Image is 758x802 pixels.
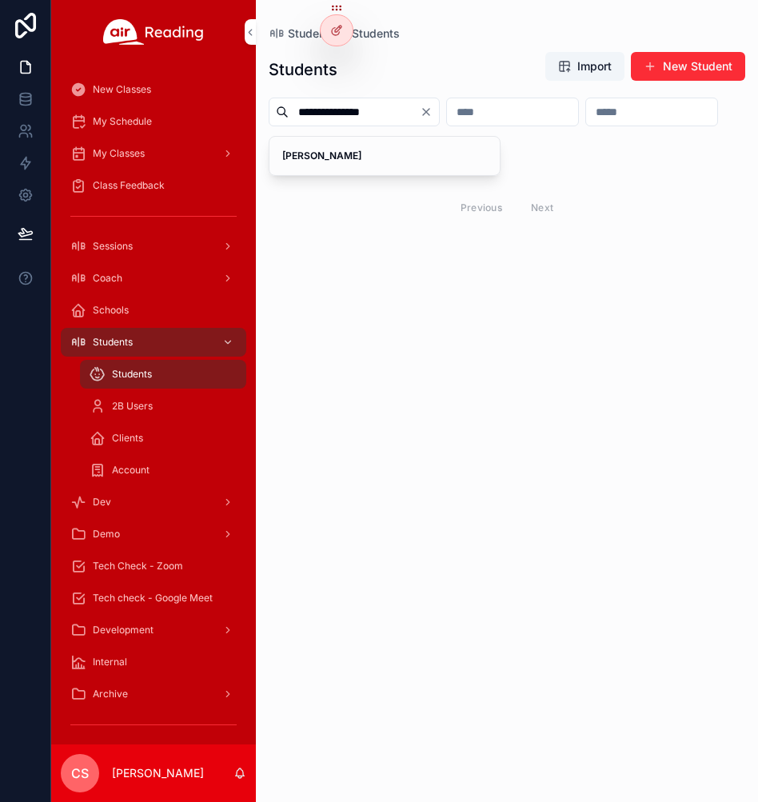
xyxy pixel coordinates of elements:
[93,179,165,192] span: Class Feedback
[282,150,361,162] strong: [PERSON_NAME]
[61,552,246,581] a: Tech Check - Zoom
[71,764,89,783] span: CS
[352,26,400,42] a: Students
[93,272,122,285] span: Coach
[93,624,154,636] span: Development
[93,528,120,541] span: Demo
[103,19,204,45] img: App logo
[93,688,128,700] span: Archive
[61,171,246,200] a: Class Feedback
[269,136,501,176] a: [PERSON_NAME]
[80,424,246,453] a: Clients
[631,52,745,81] button: New Student
[80,360,246,389] a: Students
[61,616,246,644] a: Development
[61,139,246,168] a: My Classes
[577,58,612,74] span: Import
[112,765,204,781] p: [PERSON_NAME]
[93,560,183,573] span: Tech Check - Zoom
[420,106,439,118] button: Clear
[93,83,151,96] span: New Classes
[269,26,336,42] a: Students
[93,147,145,160] span: My Classes
[93,240,133,253] span: Sessions
[61,107,246,136] a: My Schedule
[545,52,624,81] button: Import
[61,75,246,104] a: New Classes
[51,64,256,744] div: scrollable content
[61,680,246,708] a: Archive
[93,304,129,317] span: Schools
[61,488,246,517] a: Dev
[93,496,111,509] span: Dev
[61,584,246,612] a: Tech check - Google Meet
[112,464,150,477] span: Account
[61,296,246,325] a: Schools
[80,456,246,485] a: Account
[269,58,337,81] h1: Students
[61,520,246,549] a: Demo
[93,336,133,349] span: Students
[112,368,152,381] span: Students
[112,400,153,413] span: 2B Users
[288,26,336,42] span: Students
[93,115,152,128] span: My Schedule
[61,232,246,261] a: Sessions
[61,264,246,293] a: Coach
[61,328,246,357] a: Students
[93,592,213,604] span: Tech check - Google Meet
[112,432,143,445] span: Clients
[61,648,246,676] a: Internal
[80,392,246,421] a: 2B Users
[93,656,127,668] span: Internal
